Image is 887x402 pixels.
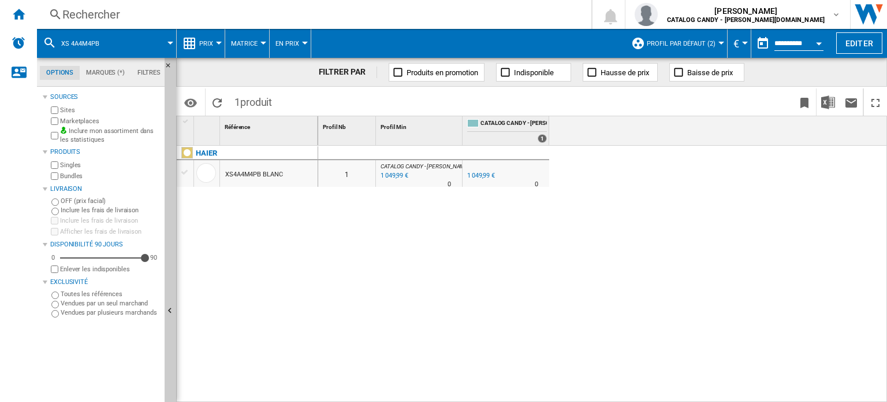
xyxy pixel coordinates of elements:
button: Masquer [165,58,178,79]
span: Prix [199,40,213,47]
div: Disponibilité 90 Jours [50,240,160,249]
img: mysite-bg-18x18.png [60,127,67,134]
div: 0 [49,253,58,262]
button: Créer un favoris [793,88,816,116]
label: Enlever les indisponibles [60,265,160,274]
div: Délai de livraison : 0 jour [448,179,451,190]
md-menu: Currency [728,29,751,58]
label: Inclure les frais de livraison [61,206,160,215]
span: [PERSON_NAME] [667,5,825,17]
button: Profil par défaut (2) [647,29,721,58]
span: Indisponible [514,68,554,77]
b: CATALOG CANDY - [PERSON_NAME][DOMAIN_NAME] [667,16,825,24]
div: XS4A4M4PB BLANC [225,161,283,188]
div: Exclusivité [50,278,160,287]
div: Profil Nb Sort None [320,116,375,134]
span: Produits en promotion [407,68,478,77]
md-tab-item: Marques (*) [80,66,131,80]
span: CATALOG CANDY - [PERSON_NAME][DOMAIN_NAME] [480,119,547,129]
span: Matrice [231,40,258,47]
span: € [733,38,739,50]
img: alerts-logo.svg [12,36,25,50]
span: Baisse de prix [687,68,733,77]
div: En Prix [275,29,305,58]
span: Référence [225,124,250,130]
div: Sources [50,93,160,102]
span: Profil par défaut (2) [647,40,715,47]
div: Délai de livraison : 0 jour [535,179,538,190]
button: Open calendar [808,31,829,52]
div: Sort None [378,116,462,134]
button: Indisponible [496,63,571,82]
input: Marketplaces [51,117,58,125]
button: XS 4A4M4PB [61,29,111,58]
span: XS 4A4M4PB [61,40,99,47]
div: 1 049,99 € [465,170,495,182]
label: OFF (prix facial) [61,197,160,205]
button: Télécharger au format Excel [817,88,840,116]
button: Options [179,92,202,113]
input: Bundles [51,172,58,180]
label: Marketplaces [60,117,160,126]
md-tab-item: Filtres [131,66,167,80]
div: Sort None [222,116,318,134]
img: excel-24x24.png [821,95,835,109]
div: Sort None [320,116,375,134]
label: Bundles [60,172,160,180]
input: Afficher les frais de livraison [51,265,58,273]
label: Sites [60,106,160,115]
div: Profil par défaut (2) [631,29,721,58]
span: produit [240,96,272,108]
input: Afficher les frais de livraison [51,228,58,235]
div: Référence Sort None [222,116,318,134]
div: Produits [50,147,160,157]
input: Vendues par un seul marchand [51,301,59,308]
md-slider: Disponibilité [60,252,145,264]
div: Profil Min Sort None [378,116,462,134]
input: Inclure les frais de livraison [51,217,58,224]
span: CATALOG CANDY - [PERSON_NAME][DOMAIN_NAME] [381,163,512,169]
div: 1 offers sold by CATALOG CANDY - HOOVER.FR [538,134,547,143]
label: Afficher les frais de livraison [60,227,160,236]
span: En Prix [275,40,299,47]
div: 1 049,99 € [467,172,495,179]
div: CATALOG CANDY - [PERSON_NAME][DOMAIN_NAME] 1 offers sold by CATALOG CANDY - HOOVER.FR [465,116,549,145]
label: Singles [60,161,160,169]
label: Inclure mon assortiment dans les statistiques [60,127,160,145]
button: Hausse de prix [583,63,658,82]
label: Toutes les références [61,290,160,298]
md-tab-item: Options [40,66,80,80]
input: Singles [51,161,58,169]
div: 1 [318,160,375,187]
span: Profil Min [381,124,407,130]
div: Livraison [50,185,160,194]
input: Vendues par plusieurs marchands [51,310,59,318]
div: XS 4A4M4PB [43,29,170,58]
span: Profil Nb [323,124,346,130]
input: Inclure les frais de livraison [51,208,59,215]
div: Sort None [196,116,219,134]
span: Hausse de prix [601,68,649,77]
span: 1 [229,88,278,113]
img: profile.jpg [635,3,658,26]
div: Mise à jour : vendredi 27 juin 2025 12:57 [379,170,408,182]
div: Prix [182,29,219,58]
button: Baisse de prix [669,63,744,82]
input: OFF (prix facial) [51,198,59,206]
button: Recharger [206,88,229,116]
div: Rechercher [62,6,561,23]
button: Plein écran [864,88,887,116]
label: Inclure les frais de livraison [60,216,160,225]
input: Sites [51,106,58,114]
button: Editer [836,32,882,54]
button: € [733,29,745,58]
button: Matrice [231,29,263,58]
div: 90 [147,253,160,262]
label: Vendues par plusieurs marchands [61,308,160,317]
button: md-calendar [751,32,774,55]
button: Produits en promotion [389,63,485,82]
label: Vendues par un seul marchand [61,299,160,308]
